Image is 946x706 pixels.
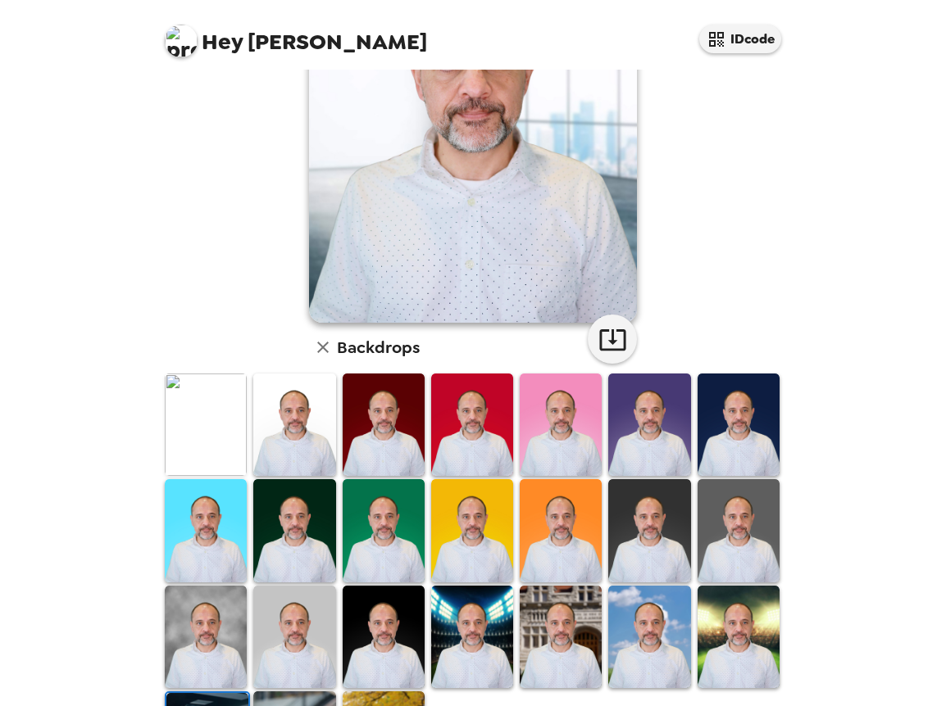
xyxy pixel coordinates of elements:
[165,373,247,476] img: Original
[202,27,243,57] span: Hey
[337,334,420,360] h6: Backdrops
[699,25,781,53] button: IDcode
[165,25,198,57] img: profile pic
[165,16,427,53] span: [PERSON_NAME]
